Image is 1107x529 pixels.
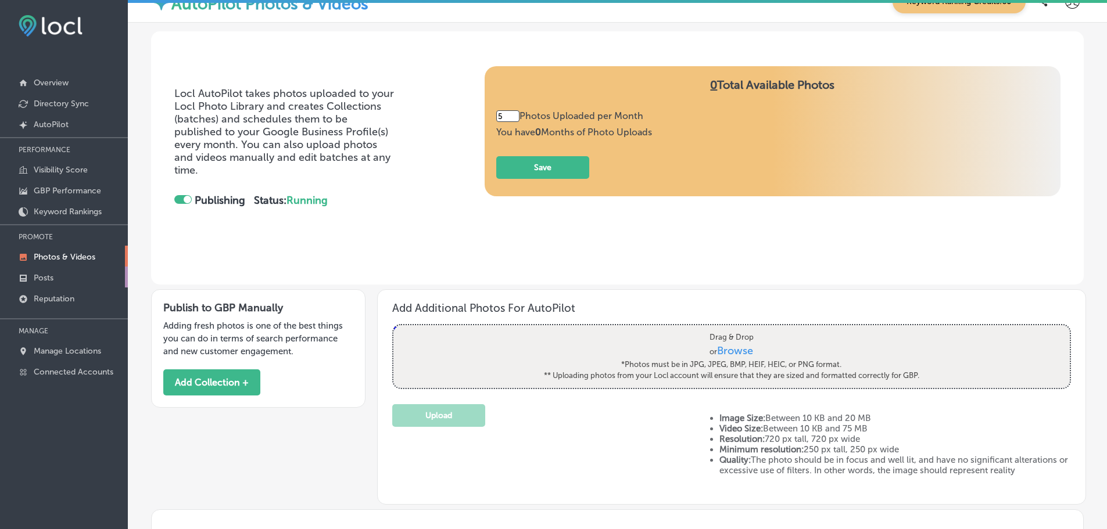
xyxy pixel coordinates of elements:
[286,194,328,207] span: Running
[174,87,396,177] p: Locl AutoPilot takes photos uploaded to your Locl Photo Library and creates Collections (batches)...
[34,252,95,262] p: Photos & Videos
[719,444,804,455] strong: Minimum resolution:
[719,413,765,423] strong: Image Size:
[195,194,245,207] strong: Publishing
[34,273,53,283] p: Posts
[719,455,1071,476] li: The photo should be in focus and well lit, and have no significant alterations or excessive use o...
[34,99,89,109] p: Directory Sync
[496,156,589,179] button: Save
[719,413,1071,423] li: Between 10 KB and 20 MB
[496,78,1049,110] h4: Total Available Photos
[34,207,102,217] p: Keyword Rankings
[34,294,74,304] p: Reputation
[719,423,1071,434] li: Between 10 KB and 75 MB
[34,78,69,88] p: Overview
[496,110,652,122] div: Photos Uploaded per Month
[34,186,101,196] p: GBP Performance
[719,434,765,444] strong: Resolution:
[496,127,652,138] span: You have Months of Photo Uploads
[34,346,101,356] p: Manage Locations
[496,110,520,122] input: 10
[34,120,69,129] p: AutoPilot
[163,301,353,314] h3: Publish to GBP Manually
[719,455,751,465] strong: Quality:
[163,319,353,358] p: Adding fresh photos is one of the best things you can do in terms of search performance and new c...
[392,301,1071,315] h3: Add Additional Photos For AutoPilot
[34,367,113,377] p: Connected Accounts
[540,328,923,385] label: Drag & Drop or *Photos must be in JPG, JPEG, BMP, HEIF, HEIC, or PNG format. ** Uploading photos ...
[719,423,763,434] strong: Video Size:
[535,127,541,138] b: 0
[710,78,717,92] span: 0
[719,434,1071,444] li: 720 px tall, 720 px wide
[392,404,485,427] button: Upload
[719,444,1071,455] li: 250 px tall, 250 px wide
[163,369,260,395] button: Add Collection +
[34,165,88,175] p: Visibility Score
[254,194,328,207] strong: Status:
[19,15,83,37] img: fda3e92497d09a02dc62c9cd864e3231.png
[718,344,754,357] span: Browse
